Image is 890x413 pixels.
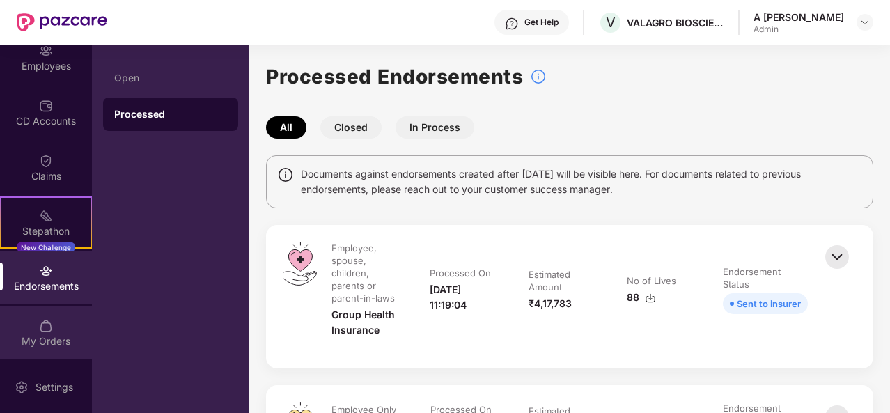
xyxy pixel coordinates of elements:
[627,274,676,287] div: No of Lives
[39,154,53,168] img: svg+xml;base64,PHN2ZyBpZD0iQ2xhaW0iIHhtbG5zPSJodHRwOi8vd3d3LnczLm9yZy8yMDAwL3N2ZyIgd2lkdGg9IjIwIi...
[530,68,547,85] img: svg+xml;base64,PHN2ZyBpZD0iSW5mb18tXzMyeDMyIiBkYXRhLW5hbWU9IkluZm8gLSAzMngzMiIgeG1sbnM9Imh0dHA6Ly...
[17,13,107,31] img: New Pazcare Logo
[39,99,53,113] img: svg+xml;base64,PHN2ZyBpZD0iQ0RfQWNjb3VudHMiIGRhdGEtbmFtZT0iQ0QgQWNjb3VudHMiIHhtbG5zPSJodHRwOi8vd3...
[320,116,382,139] button: Closed
[277,166,294,183] img: svg+xml;base64,PHN2ZyBpZD0iSW5mbyIgeG1sbnM9Imh0dHA6Ly93d3cudzMub3JnLzIwMDAvc3ZnIiB3aWR0aD0iMTQiIG...
[505,17,519,31] img: svg+xml;base64,PHN2ZyBpZD0iSGVscC0zMngzMiIgeG1sbnM9Imh0dHA6Ly93d3cudzMub3JnLzIwMDAvc3ZnIiB3aWR0aD...
[17,242,75,253] div: New Challenge
[627,290,656,305] div: 88
[430,282,500,313] div: [DATE] 11:19:04
[754,24,844,35] div: Admin
[627,16,724,29] div: VALAGRO BIOSCIENCES
[1,224,91,238] div: Stepathon
[754,10,844,24] div: A [PERSON_NAME]
[430,267,491,279] div: Processed On
[39,44,53,58] img: svg+xml;base64,PHN2ZyBpZD0iRW1wbG95ZWVzIiB4bWxucz0iaHR0cDovL3d3dy53My5vcmcvMjAwMC9zdmciIHdpZHRoPS...
[529,268,596,293] div: Estimated Amount
[645,293,656,304] img: svg+xml;base64,PHN2ZyBpZD0iRG93bmxvYWQtMzJ4MzIiIHhtbG5zPSJodHRwOi8vd3d3LnczLm9yZy8yMDAwL3N2ZyIgd2...
[606,14,616,31] span: V
[524,17,559,28] div: Get Help
[15,380,29,394] img: svg+xml;base64,PHN2ZyBpZD0iU2V0dGluZy0yMHgyMCIgeG1sbnM9Imh0dHA6Ly93d3cudzMub3JnLzIwMDAvc3ZnIiB3aW...
[301,166,862,197] span: Documents against endorsements created after [DATE] will be visible here. For documents related t...
[331,242,399,304] div: Employee, spouse, children, parents or parent-in-laws
[39,209,53,223] img: svg+xml;base64,PHN2ZyB4bWxucz0iaHR0cDovL3d3dy53My5vcmcvMjAwMC9zdmciIHdpZHRoPSIyMSIgaGVpZ2h0PSIyMC...
[39,264,53,278] img: svg+xml;base64,PHN2ZyBpZD0iRW5kb3JzZW1lbnRzIiB4bWxucz0iaHR0cDovL3d3dy53My5vcmcvMjAwMC9zdmciIHdpZH...
[859,17,871,28] img: svg+xml;base64,PHN2ZyBpZD0iRHJvcGRvd24tMzJ4MzIiIHhtbG5zPSJodHRwOi8vd3d3LnczLm9yZy8yMDAwL3N2ZyIgd2...
[822,242,852,272] img: svg+xml;base64,PHN2ZyBpZD0iQmFjay0zMngzMiIgeG1sbnM9Imh0dHA6Ly93d3cudzMub3JnLzIwMDAvc3ZnIiB3aWR0aD...
[31,380,77,394] div: Settings
[266,61,523,92] h1: Processed Endorsements
[737,296,801,311] div: Sent to insurer
[114,107,227,121] div: Processed
[266,116,306,139] button: All
[114,72,227,84] div: Open
[723,265,805,290] div: Endorsement Status
[283,242,317,286] img: svg+xml;base64,PHN2ZyB4bWxucz0iaHR0cDovL3d3dy53My5vcmcvMjAwMC9zdmciIHdpZHRoPSI0OS4zMiIgaGVpZ2h0PS...
[396,116,474,139] button: In Process
[331,307,402,338] div: Group Health Insurance
[39,319,53,333] img: svg+xml;base64,PHN2ZyBpZD0iTXlfT3JkZXJzIiBkYXRhLW5hbWU9Ik15IE9yZGVycyIgeG1sbnM9Imh0dHA6Ly93d3cudz...
[529,296,572,311] div: ₹4,17,783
